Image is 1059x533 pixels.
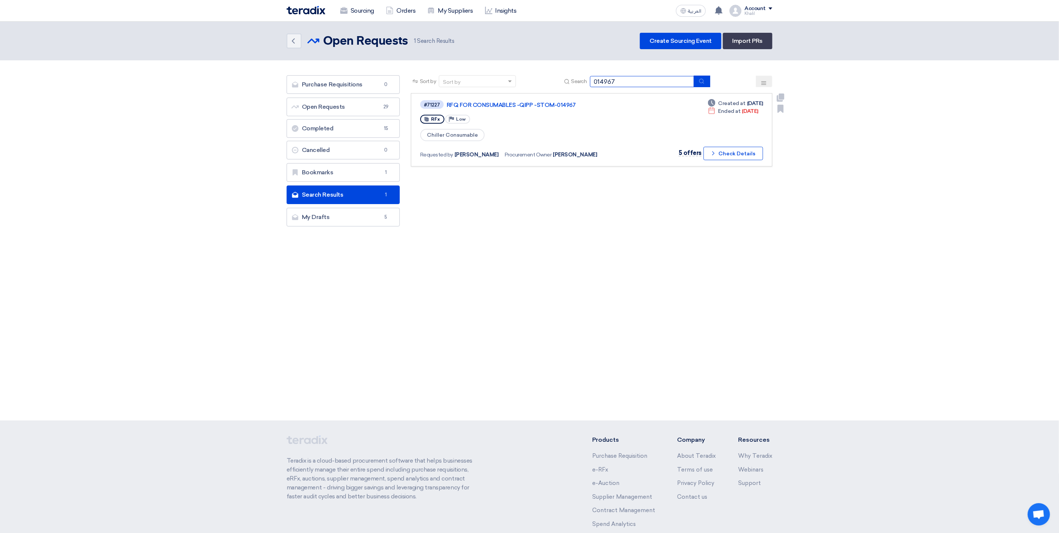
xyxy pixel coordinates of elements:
[676,5,706,17] button: العربية
[287,208,400,226] a: My Drafts5
[738,466,763,473] a: Webinars
[382,169,390,176] span: 1
[677,453,716,459] a: About Teradix
[592,480,619,486] a: e-Auction
[592,521,636,527] a: Spend Analytics
[571,77,587,85] span: Search
[730,5,741,17] img: profile_test.png
[708,99,763,107] div: [DATE]
[723,33,772,49] a: Import PRs
[382,213,390,221] span: 5
[420,77,436,85] span: Sort by
[704,147,763,160] button: Check Details
[431,117,440,122] span: RFx
[287,75,400,94] a: Purchase Requisitions0
[718,99,746,107] span: Created at
[421,3,479,19] a: My Suppliers
[592,453,647,459] a: Purchase Requisition
[382,103,390,111] span: 29
[592,435,655,444] li: Products
[738,435,772,444] li: Resources
[679,149,702,156] span: 5 offers
[287,141,400,159] a: Cancelled0
[708,107,758,115] div: [DATE]
[287,98,400,116] a: Open Requests29
[1028,503,1050,526] div: Open chat
[590,76,694,87] input: Search by title or reference number
[553,151,597,159] span: [PERSON_NAME]
[287,185,400,204] a: Search Results1
[592,466,608,473] a: e-RFx
[592,494,652,500] a: Supplier Management
[592,507,655,514] a: Contract Management
[677,494,707,500] a: Contact us
[382,191,390,199] span: 1
[505,151,552,159] span: Procurement Owner
[380,3,421,19] a: Orders
[287,119,400,138] a: Completed15
[414,38,416,44] span: 1
[420,129,485,141] span: Chiller Consumable
[677,466,713,473] a: Terms of use
[677,480,714,486] a: Privacy Policy
[718,107,741,115] span: Ended at
[424,102,440,107] div: #71227
[738,480,761,486] a: Support
[677,435,716,444] li: Company
[744,6,766,12] div: Account
[287,6,325,15] img: Teradix logo
[420,151,453,159] span: Requested by
[479,3,523,19] a: Insights
[382,125,390,132] span: 15
[688,9,701,14] span: العربية
[287,456,481,501] p: Teradix is a cloud-based procurement software that helps businesses efficiently manage their enti...
[640,33,721,49] a: Create Sourcing Event
[744,12,772,16] div: Khalil
[287,163,400,182] a: Bookmarks1
[334,3,380,19] a: Sourcing
[738,453,772,459] a: Why Teradix
[443,78,460,86] div: Sort by
[382,146,390,154] span: 0
[456,117,466,122] span: Low
[323,34,408,49] h2: Open Requests
[454,151,499,159] span: [PERSON_NAME]
[382,81,390,88] span: 0
[414,37,454,45] span: Search Results
[447,102,633,108] a: RFQ FOR CONSUMABLES -QIPP -STOM-014967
